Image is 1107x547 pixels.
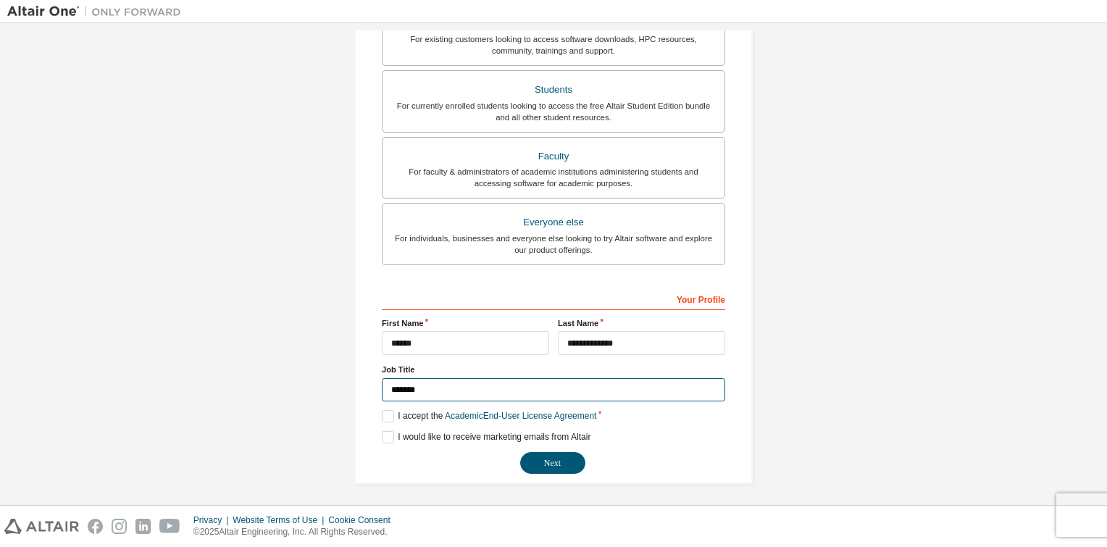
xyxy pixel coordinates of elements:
div: Your Profile [382,287,725,310]
img: linkedin.svg [135,519,151,534]
label: I accept the [382,410,596,422]
div: Students [391,80,716,100]
div: Privacy [193,514,233,526]
div: For faculty & administrators of academic institutions administering students and accessing softwa... [391,166,716,189]
img: Altair One [7,4,188,19]
div: Everyone else [391,212,716,233]
div: Cookie Consent [328,514,398,526]
div: For currently enrolled students looking to access the free Altair Student Edition bundle and all ... [391,100,716,123]
div: For existing customers looking to access software downloads, HPC resources, community, trainings ... [391,33,716,57]
img: instagram.svg [112,519,127,534]
label: Last Name [558,317,725,329]
div: For individuals, businesses and everyone else looking to try Altair software and explore our prod... [391,233,716,256]
img: altair_logo.svg [4,519,79,534]
button: Next [520,452,585,474]
label: I would like to receive marketing emails from Altair [382,431,590,443]
a: Academic End-User License Agreement [445,411,596,421]
div: Faculty [391,146,716,167]
img: youtube.svg [159,519,180,534]
p: © 2025 Altair Engineering, Inc. All Rights Reserved. [193,526,399,538]
img: facebook.svg [88,519,103,534]
div: Website Terms of Use [233,514,328,526]
label: Job Title [382,364,725,375]
label: First Name [382,317,549,329]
